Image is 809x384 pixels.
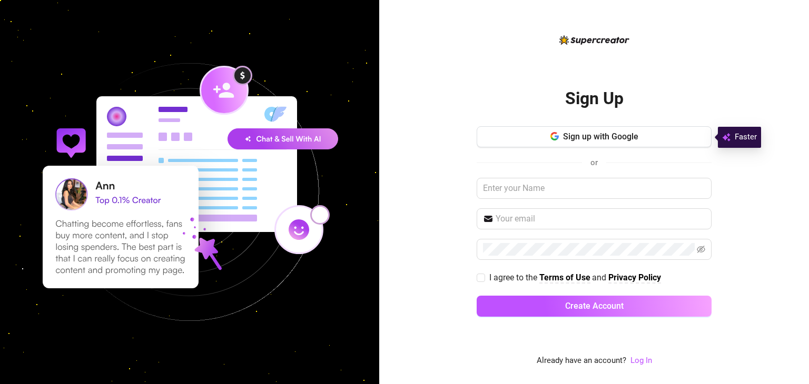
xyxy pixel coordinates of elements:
a: Log In [630,355,652,367]
span: and [592,272,608,282]
input: Your email [496,213,705,225]
strong: Privacy Policy [608,272,661,282]
input: Enter your Name [477,178,712,199]
img: svg%3e [722,131,731,144]
button: Sign up with Google [477,126,712,147]
span: I agree to the [489,272,539,282]
a: Privacy Policy [608,272,661,284]
button: Create Account [477,296,712,317]
img: logo-BBDzfeDw.svg [559,35,629,45]
span: Sign up with Google [563,132,638,142]
img: signup-background-D0MIrEPF.svg [7,10,372,374]
strong: Terms of Use [539,272,590,282]
a: Log In [630,356,652,365]
span: eye-invisible [697,245,705,254]
h2: Sign Up [565,88,624,109]
span: or [590,158,598,167]
span: Create Account [565,301,624,311]
a: Terms of Use [539,272,590,284]
span: Already have an account? [537,355,626,367]
span: Faster [735,131,757,144]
